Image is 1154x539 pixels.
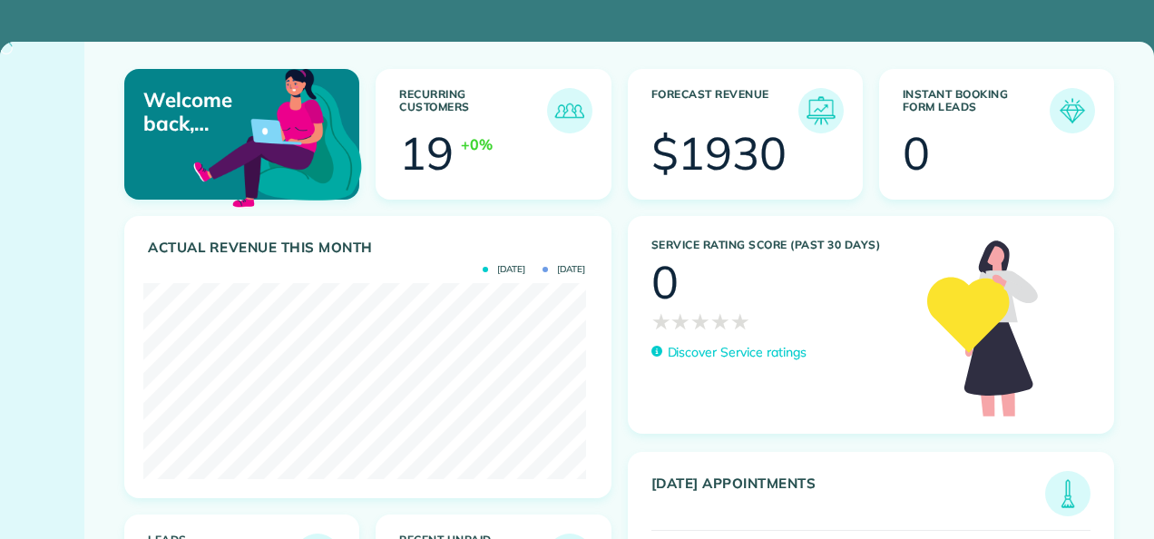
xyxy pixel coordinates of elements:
[690,305,710,338] span: ★
[483,265,525,274] span: [DATE]
[543,265,585,274] span: [DATE]
[730,305,750,338] span: ★
[651,131,787,176] div: $1930
[670,305,690,338] span: ★
[651,343,807,362] a: Discover Service ratings
[399,88,546,133] h3: Recurring Customers
[190,48,366,224] img: dashboard_welcome-42a62b7d889689a78055ac9021e634bf52bae3f8056760290aed330b23ab8690.png
[903,88,1050,133] h3: Instant Booking Form Leads
[668,343,807,362] p: Discover Service ratings
[143,88,281,136] p: Welcome back, [PERSON_NAME]!
[651,88,798,133] h3: Forecast Revenue
[651,305,671,338] span: ★
[552,93,588,129] img: icon_recurring_customers-cf858462ba22bcd05b5a5880d41d6543d210077de5bb9ebc9590e49fd87d84ed.png
[651,239,909,251] h3: Service Rating score (past 30 days)
[651,260,679,305] div: 0
[803,93,839,129] img: icon_forecast_revenue-8c13a41c7ed35a8dcfafea3cbb826a0462acb37728057bba2d056411b612bbbe.png
[1050,475,1086,512] img: icon_todays_appointments-901f7ab196bb0bea1936b74009e4eb5ffbc2d2711fa7634e0d609ed5ef32b18b.png
[461,133,493,155] div: +0%
[903,131,930,176] div: 0
[399,131,454,176] div: 19
[651,475,1046,516] h3: [DATE] Appointments
[148,240,592,256] h3: Actual Revenue this month
[1054,93,1090,129] img: icon_form_leads-04211a6a04a5b2264e4ee56bc0799ec3eb69b7e499cbb523a139df1d13a81ae0.png
[710,305,730,338] span: ★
